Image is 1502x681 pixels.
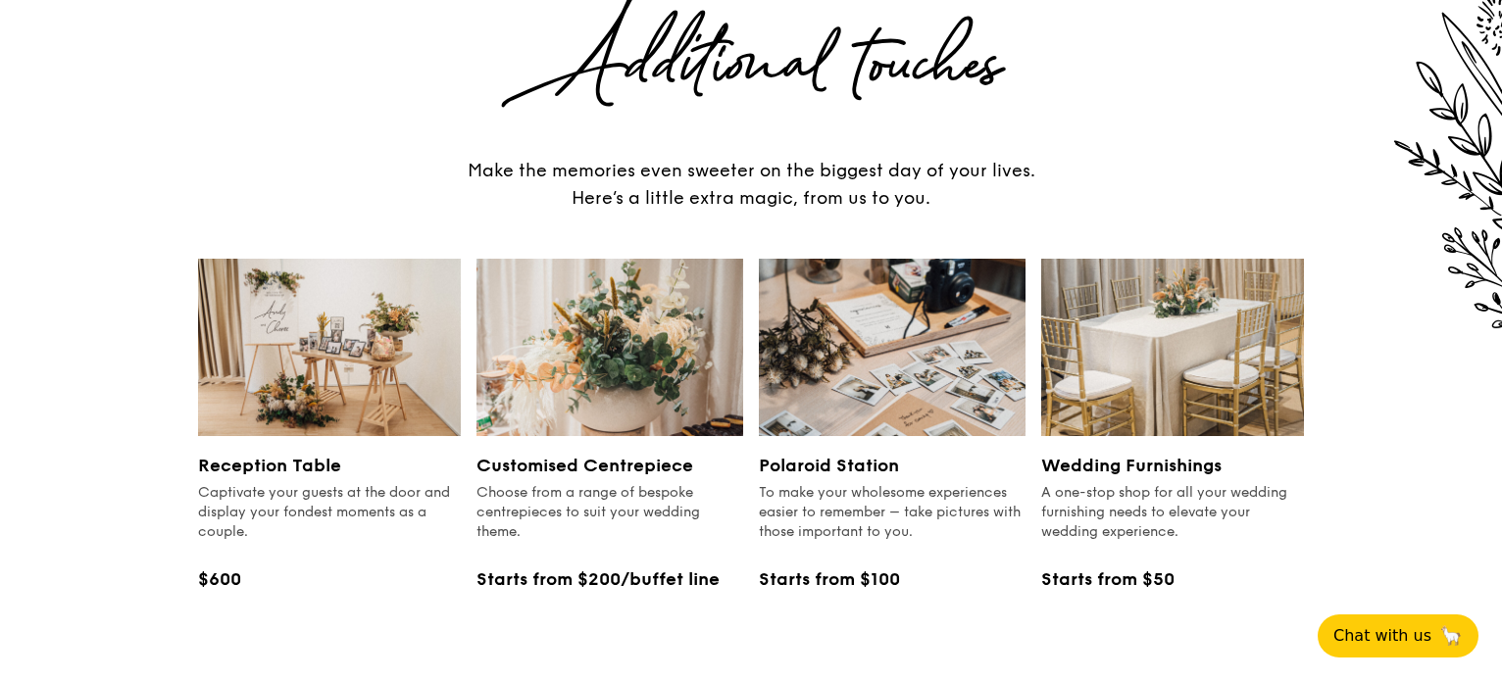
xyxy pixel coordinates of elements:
[759,565,1026,593] div: Starts from $100
[759,452,1026,479] h3: Polaroid Station
[759,259,1026,436] img: Grain Weddings Polaroid Station
[198,259,461,436] img: Grain Weddings Reception Table
[476,565,743,593] div: Starts from $200/buffet line
[1041,565,1304,593] div: Starts from $50
[198,483,461,542] div: Captivate your guests at the door and display your fondest moments as a couple.
[1041,452,1304,479] h3: Wedding Furnishings
[1333,624,1431,648] span: Chat with us
[198,565,461,593] div: $600
[1439,624,1463,648] span: 🦙
[476,452,743,479] h3: Customised Centrepiece
[1041,259,1304,436] img: Grain Weddings Wedding Furnishings
[447,157,1055,212] div: Make the memories even sweeter on the biggest day of your lives. Here’s a little extra magic, fro...
[1041,483,1304,542] div: A one-stop shop for all your wedding furnishing needs to elevate your wedding experience.
[476,483,743,542] div: Choose from a range of bespoke centrepieces to suit your wedding theme.
[1318,614,1478,657] button: Chat with us🦙
[476,259,743,436] img: Grain Weddings Customised Centrepiece
[759,483,1026,542] div: To make your wholesome experiences easier to remember – take pictures with those important to you.
[198,452,461,479] h3: Reception Table
[198,22,1304,110] div: Additional touches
